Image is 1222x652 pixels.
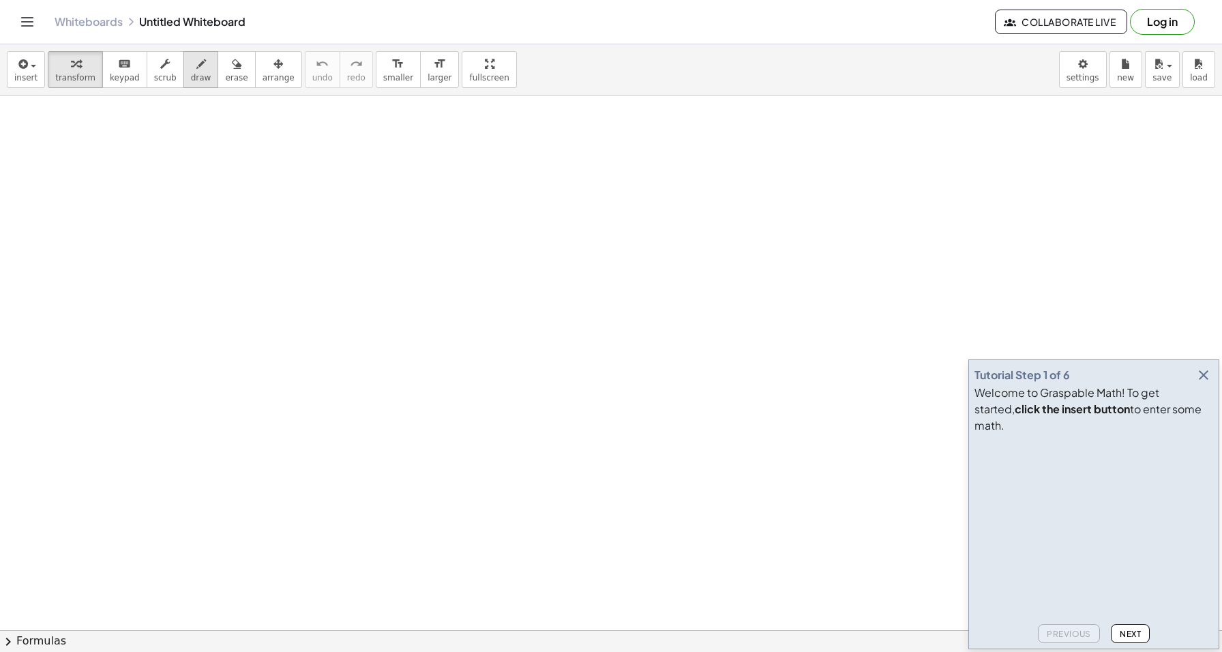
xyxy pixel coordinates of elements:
i: undo [316,56,329,72]
button: Toggle navigation [16,11,38,33]
button: load [1182,51,1215,88]
div: Welcome to Graspable Math! To get started, to enter some math. [974,385,1213,434]
a: Whiteboards [55,15,123,29]
i: keyboard [118,56,131,72]
button: arrange [255,51,302,88]
span: undo [312,73,333,83]
span: Next [1120,629,1141,639]
button: format_sizesmaller [376,51,421,88]
span: transform [55,73,95,83]
i: format_size [433,56,446,72]
button: format_sizelarger [420,51,459,88]
span: scrub [154,73,177,83]
button: Log in [1130,9,1195,35]
button: undoundo [305,51,340,88]
button: scrub [147,51,184,88]
span: arrange [263,73,295,83]
span: draw [191,73,211,83]
b: click the insert button [1015,402,1130,416]
i: redo [350,56,363,72]
span: keypad [110,73,140,83]
span: insert [14,73,38,83]
span: redo [347,73,366,83]
span: larger [428,73,451,83]
button: Next [1111,624,1150,643]
span: load [1190,73,1208,83]
button: new [1109,51,1142,88]
button: draw [183,51,219,88]
span: settings [1067,73,1099,83]
span: Collaborate Live [1007,16,1116,28]
span: save [1152,73,1172,83]
button: keyboardkeypad [102,51,147,88]
i: format_size [391,56,404,72]
button: redoredo [340,51,373,88]
span: smaller [383,73,413,83]
span: erase [225,73,248,83]
button: fullscreen [462,51,516,88]
button: Collaborate Live [995,10,1127,34]
button: transform [48,51,103,88]
span: fullscreen [469,73,509,83]
button: erase [218,51,255,88]
div: Tutorial Step 1 of 6 [974,367,1070,383]
span: new [1117,73,1134,83]
button: settings [1059,51,1107,88]
button: insert [7,51,45,88]
button: save [1145,51,1180,88]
